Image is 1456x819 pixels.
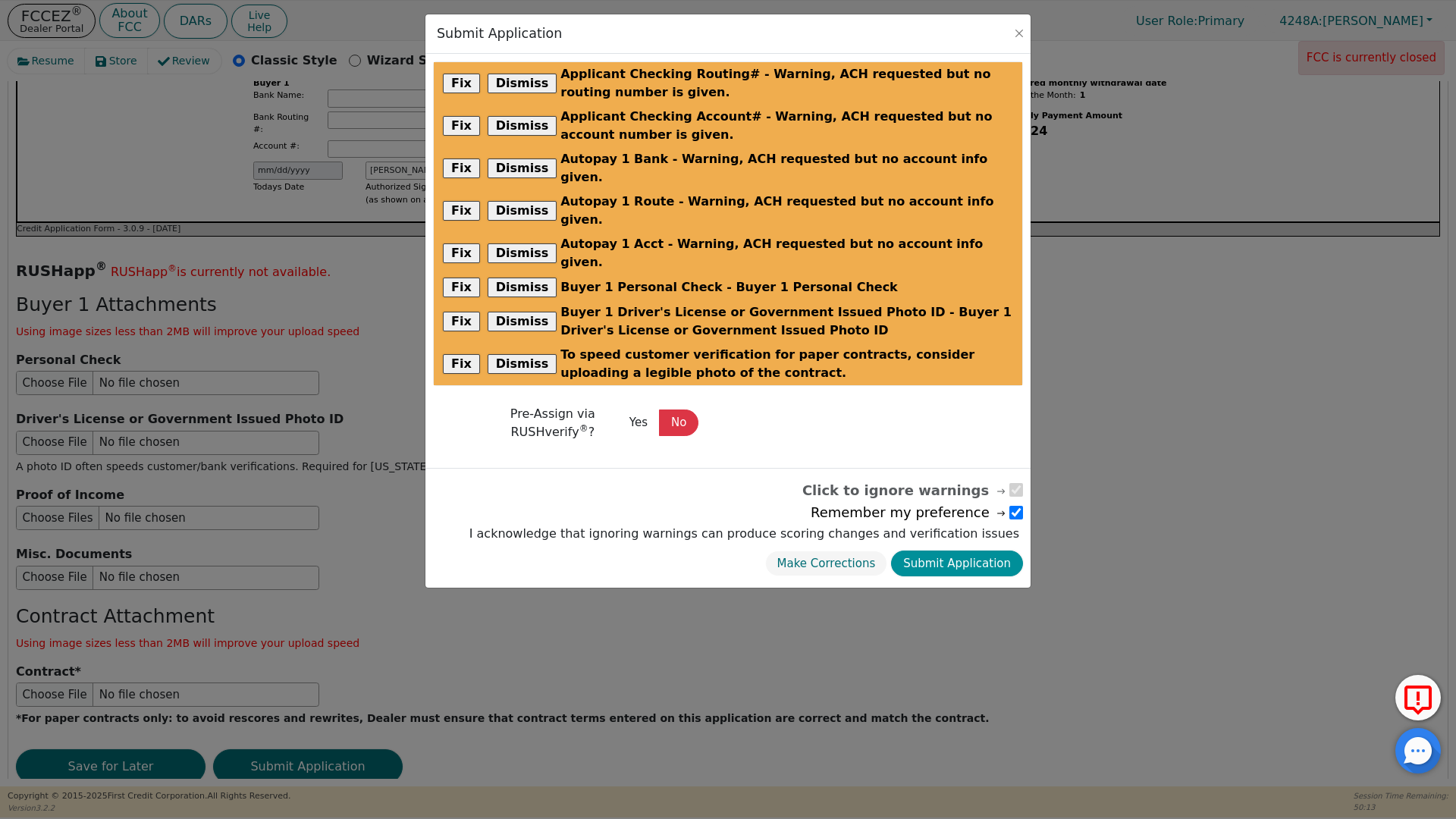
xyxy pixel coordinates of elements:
span: Remember my preference [811,502,1008,522]
button: No [659,409,698,436]
button: Dismiss [488,158,557,178]
span: Pre-Assign via RUSHverify ? [510,406,595,439]
span: Applicant Checking Account# - Warning, ACH requested but no account number is given. [560,108,1013,144]
button: Dismiss [488,243,557,263]
button: Dismiss [488,278,557,297]
button: Fix [443,243,480,263]
button: Fix [443,158,480,178]
span: Autopay 1 Route - Warning, ACH requested but no account info given. [560,193,1013,229]
sup: ® [579,423,588,434]
button: Dismiss [488,312,557,331]
button: Fix [443,312,480,331]
span: To speed customer verification for paper contracts, consider uploading a legible photo of the con... [560,346,1013,382]
button: Fix [443,278,480,297]
h3: Submit Application [437,26,562,42]
label: I acknowledge that ignoring warnings can produce scoring changes and verification issues [466,525,1023,543]
button: Dismiss [488,354,557,374]
button: Fix [443,116,480,136]
button: Dismiss [488,201,557,221]
button: Report Error to FCC [1395,675,1441,720]
span: Buyer 1 Driver's License or Government Issued Photo ID - Buyer 1 Driver's License or Government I... [560,303,1013,340]
button: Make Corrections [765,551,888,577]
span: Click to ignore warnings [802,480,1008,500]
button: Fix [443,201,480,221]
button: Yes [617,409,660,436]
button: Dismiss [488,116,557,136]
span: Autopay 1 Acct - Warning, ACH requested but no account info given. [560,235,1013,271]
span: Autopay 1 Bank - Warning, ACH requested but no account info given. [560,150,1013,187]
span: Buyer 1 Personal Check - Buyer 1 Personal Check [560,278,898,297]
button: Close [1012,26,1027,41]
button: Dismiss [488,74,557,93]
button: Fix [443,354,480,374]
button: Submit Application [891,551,1023,577]
span: Applicant Checking Routing# - Warning, ACH requested but no routing number is given. [560,65,1013,102]
button: Fix [443,74,480,93]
